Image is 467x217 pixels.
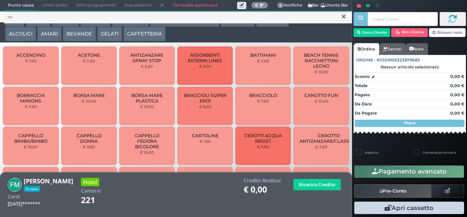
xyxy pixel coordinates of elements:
span: BEACH TENNIS RACCHETTONI LEGNO [300,52,343,69]
small: € 3,00 [199,64,211,68]
span: BORSA MARE [73,93,105,98]
small: € 20,00 [82,99,96,103]
button: Rimuovi tutto [429,28,466,37]
button: Rim. Cliente [391,28,428,37]
strong: 0,00 € [450,101,464,106]
button: Ricarica Credito [293,179,341,190]
span: Ordine : [356,57,375,63]
small: € 10,00 [314,70,328,74]
span: CAPPELLO BIMBA/BIMBO [9,133,53,144]
input: Codice Cliente [368,12,437,26]
small: € 6,00 [199,104,211,109]
strong: Da Dare [355,101,372,106]
small: € 5,50 [257,145,269,149]
span: CARTOLINE [192,133,219,138]
h4: Camera: [81,188,101,194]
h1: € 0,00 [244,185,282,194]
button: BEVANDE [63,27,96,41]
small: € 10,00 [140,150,154,154]
label: Asporto [365,150,378,155]
button: Apri cassetto [354,202,464,214]
b: [PERSON_NAME] [24,177,73,185]
strong: Sconto [355,74,370,80]
a: Servizi [379,43,405,55]
strong: 0,00 € [450,74,464,79]
a: Note [405,43,428,55]
span: BORSA MARE PLASTICA [126,93,169,104]
span: Ritiri programmati [72,0,120,11]
a: Ordine [354,43,379,55]
small: € 10,00 [314,99,328,103]
span: ACETONE [78,52,100,58]
h3: Hotel [81,178,99,186]
span: Impostazioni [120,0,156,11]
span: CAPPELLO FEDORA BICOLORE [126,133,169,149]
button: CAFFETTERIA [123,27,166,41]
span: In casa [24,186,40,192]
button: Pre-Conto [354,184,432,198]
span: BRACCIOLO [249,93,277,98]
button: ALCOLICI [5,27,36,41]
span: Ultimi ordini [38,0,72,11]
strong: Pagato [355,92,370,97]
span: CEROTTO ANTIZANZARE/CLASSICO [300,133,358,144]
small: € 5,00 [25,104,37,109]
button: GELATI [97,27,122,41]
span: BATTIMANI [250,52,276,58]
strong: Da Pagare [355,111,377,116]
span: BORRACCIA MINIONS [9,93,53,104]
span: CAPPELLO DONNA [67,133,111,144]
span: ANTIZANZARE SPRAY STOP [126,52,169,63]
span: ASSORBENTI ESTERNI LINES [184,52,227,63]
small: € 2,00 [83,59,95,63]
span: Punto cassa [4,0,38,11]
img: Francesco Mazzitelli [8,178,22,192]
input: Ricerca articolo [4,11,352,24]
strong: 0,00 € [450,111,464,116]
label: Comanda prioritaria [422,150,456,155]
small: € 5,00 [141,64,153,68]
strong: 0,00 € [450,83,464,88]
a: Torna alla dashboard [169,0,221,11]
strong: Segue [404,120,416,125]
strong: Totale [355,83,367,88]
small: € 2,00 [257,59,269,63]
button: Pagamento avanzato [354,165,464,178]
span: BRACCIOLI SUPER EROI [184,93,227,104]
span: CEROTTI ACQUA RESIST [242,133,285,144]
button: AMARI [37,27,62,41]
span: 0 [277,2,284,9]
small: € 1,00 [25,59,36,63]
span: CANOTTO FUN [304,93,338,98]
h4: Credito Residuo: [244,178,282,183]
small: € 7,00 [257,99,269,103]
small: € 10,00 [140,104,154,109]
b: 0 [255,3,258,8]
small: € 1,00 [200,139,211,143]
small: € 2,00 [315,145,327,149]
strong: 0,00 € [450,92,464,97]
h1: 221 [81,196,116,205]
span: 101359106323879683 [377,57,420,63]
small: € 9,00 [83,145,95,149]
button: Cerca Cliente [354,28,390,37]
small: € 10,00 [24,145,38,149]
h4: Card: [8,194,20,199]
span: ACCENDINO [16,52,45,58]
div: Nessun articolo selezionato [354,64,466,70]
